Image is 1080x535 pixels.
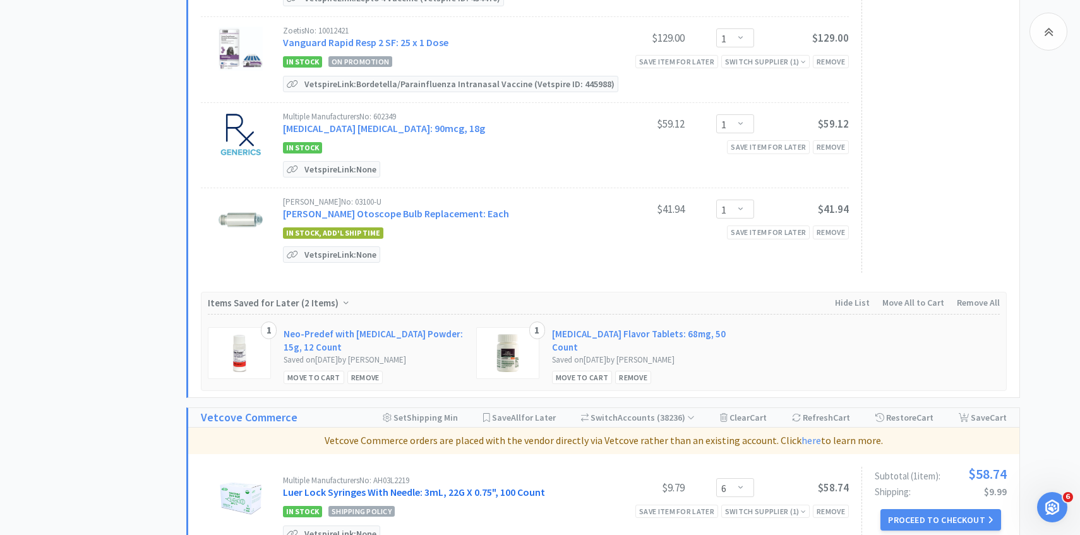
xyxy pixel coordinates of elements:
div: $9.79 [590,480,685,495]
a: [MEDICAL_DATA] [MEDICAL_DATA]: 90mcg, 18g [283,122,485,135]
div: $59.12 [590,116,685,131]
div: Save item for later [727,140,810,153]
span: $129.00 [812,31,849,45]
div: Multiple Manufacturers No: 602349 [283,112,590,121]
a: Vanguard Rapid Resp 2 SF: 25 x 1 Dose [283,36,448,49]
span: In Stock [283,142,322,153]
div: Save item for later [635,55,718,68]
span: 6 [1063,492,1073,502]
div: Remove [347,371,383,384]
a: Vetcove Commerce [201,409,297,427]
div: $129.00 [590,30,685,45]
span: In Stock [283,56,322,68]
div: Save [959,408,1007,427]
span: $58.74 [968,467,1007,481]
div: 1 [261,322,277,339]
div: Remove [813,225,849,239]
div: Remove [615,371,651,384]
span: On Promotion [328,56,392,67]
span: Hide List [835,297,870,308]
div: Multiple Manufacturers No: AH03L2219 [283,476,590,484]
div: Shipping Min [383,408,458,427]
span: Set [393,412,407,423]
div: Remove [813,505,849,518]
a: [PERSON_NAME] Otoscope Bulb Replacement: Each [283,207,509,220]
a: here [801,434,821,447]
div: [PERSON_NAME] No: 03100-U [283,198,590,206]
div: Zoetis No: 10012421 [283,27,590,35]
span: Cart [750,412,767,423]
span: 2 Items [304,297,335,309]
span: All [511,412,521,423]
div: Shipping: [875,487,1007,496]
span: Cart [916,412,933,423]
img: 169bd4bb3744464792d7559367a62b87_461025.jpeg [220,334,258,372]
span: Shipping Policy [328,506,395,517]
span: Remove All [957,297,1000,308]
span: In Stock [283,506,322,517]
p: Vetcove Commerce orders are placed with the vendor directly via Vetcove rather than an existing a... [193,433,1014,449]
div: Subtotal ( 1 item ): [875,467,1007,481]
span: Save for Later [492,412,556,423]
span: Cart [990,412,1007,423]
p: Vetspire Link: None [301,247,380,262]
button: Proceed to Checkout [880,509,1000,531]
div: Saved on [DATE] by [PERSON_NAME] [552,354,732,367]
span: Switch [591,412,618,423]
div: Accounts [581,408,695,427]
p: Vetspire Link: Bordetella/Parainfluenza Intranasal Vaccine (Vetspire ID: 445988) [301,76,618,92]
p: Vetspire Link: None [301,162,380,177]
span: Cart [833,412,850,423]
span: Move All to Cart [882,297,944,308]
a: Neo-Predef with [MEDICAL_DATA] Powder: 15g, 12 Count [284,327,464,354]
div: Refresh [792,408,850,427]
img: 5ed0342f96324b7b846d7d900b95689e.jpg [219,476,263,520]
span: $58.74 [818,481,849,495]
span: $9.99 [984,486,1007,498]
div: Remove [813,55,849,68]
img: 1e7d7b0c1165499b8dfdc20d4c4c61b3_176030.jpeg [219,27,263,71]
div: 1 [529,322,545,339]
div: Move to Cart [552,371,613,384]
span: ( 38236 ) [655,412,695,423]
span: $41.94 [818,202,849,216]
div: Clear [720,408,767,427]
div: Switch Supplier ( 1 ) [725,505,806,517]
a: Luer Lock Syringes With Needle: 3mL, 22G X 0.75", 100 Count [283,486,545,498]
iframe: Intercom live chat [1037,492,1067,522]
div: Save item for later [635,505,718,518]
div: $41.94 [590,201,685,217]
img: 588777d0132940b4858b983f1a72f0f8_312046.jpeg [219,112,263,157]
img: 59974456de83415f8e5e2f51b8d00f49_75890.jpeg [219,198,263,242]
span: $59.12 [818,117,849,131]
span: Items Saved for Later ( ) [208,297,342,309]
a: [MEDICAL_DATA] Flavor Tablets: 68mg, 50 Count [552,327,732,354]
span: In stock, add'l ship time [283,227,383,239]
div: Remove [813,140,849,153]
div: Move to Cart [284,371,344,384]
div: Restore [875,408,933,427]
div: Saved on [DATE] by [PERSON_NAME] [284,354,464,367]
div: Save item for later [727,225,810,239]
img: 75ddef57a4ad4f5692fdc31e67daf661_422916.jpeg [489,334,527,372]
div: Switch Supplier ( 1 ) [725,56,806,68]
